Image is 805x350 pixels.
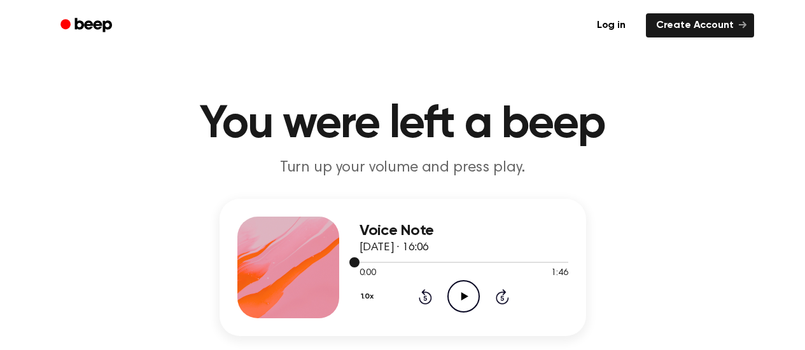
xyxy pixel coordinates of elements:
a: Log in [584,11,638,40]
h1: You were left a beep [77,102,729,147]
h3: Voice Note [360,222,568,239]
a: Create Account [646,13,754,37]
p: Turn up your volume and press play. [158,158,647,178]
span: [DATE] · 16:06 [360,242,430,253]
button: 1.0x [360,286,379,307]
span: 0:00 [360,267,376,280]
span: 1:46 [551,267,568,280]
a: Beep [52,13,123,38]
